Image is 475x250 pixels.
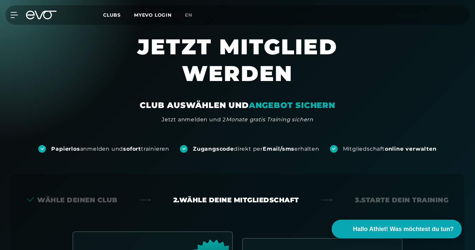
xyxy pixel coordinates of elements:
a: MYEVO LOGIN [134,12,172,18]
em: ANGEBOT SICHERN [249,100,335,110]
strong: Zugangscode [193,146,234,152]
div: 3. Starte dein Training [355,195,448,205]
div: Jetzt anmelden und 2 [162,116,313,124]
em: Monate gratis Training sichern [226,116,313,123]
strong: online verwalten [385,146,437,152]
h1: JETZT MITGLIED WERDEN [84,33,391,100]
button: Hallo Athlet! Was möchtest du tun? [332,220,462,238]
div: 2. Wähle deine Mitgliedschaft [173,195,299,205]
strong: Papierlos [51,146,80,152]
div: Mitgliedschaft [343,145,437,153]
div: anmelden und trainieren [51,145,169,153]
span: Clubs [103,12,121,18]
span: en [185,12,192,18]
a: Clubs [103,12,134,18]
span: Hallo Athlet! Was möchtest du tun? [353,225,454,234]
div: Wähle deinen Club [27,195,117,205]
div: direkt per erhalten [193,145,319,153]
a: en [185,11,200,19]
div: CLUB AUSWÄHLEN UND [140,100,335,111]
strong: sofort [123,146,141,152]
strong: Email/sms [263,146,294,152]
